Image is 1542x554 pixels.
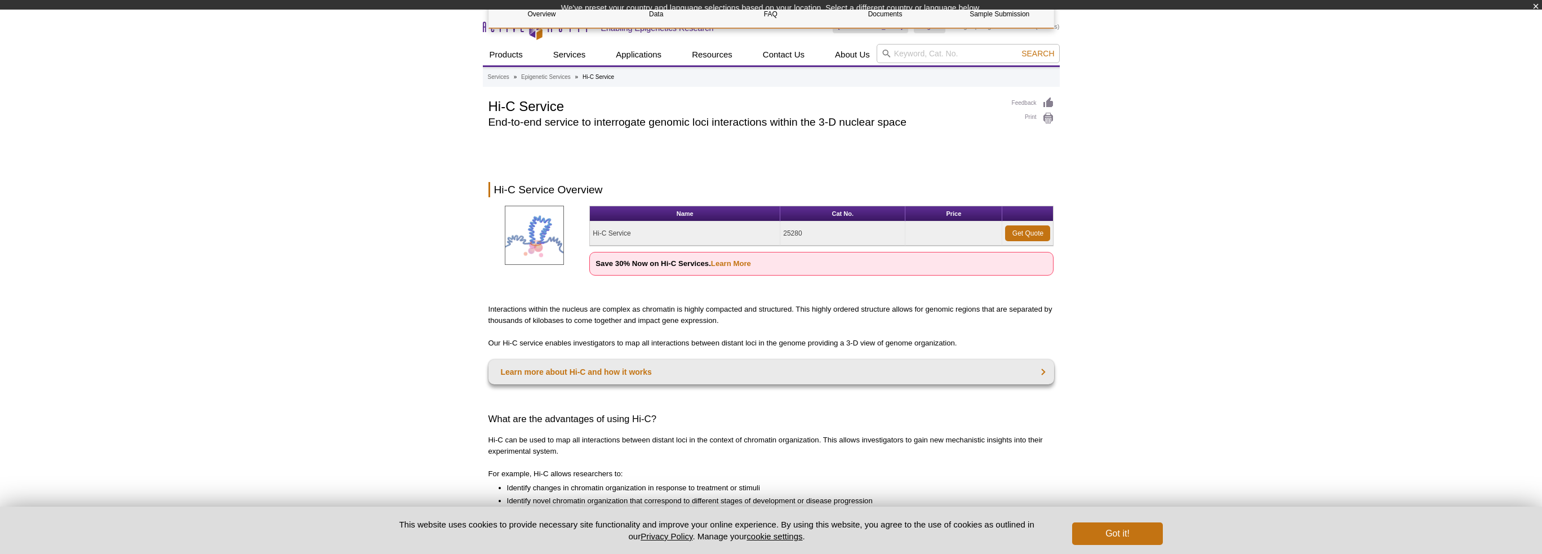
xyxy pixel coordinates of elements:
[488,413,1054,426] h3: What are the advantages of using Hi-C?
[521,72,571,82] a: Epigenetic Services
[946,1,1052,28] a: Sample Submission
[488,182,1054,197] h2: Hi-C Service Overview
[505,206,564,265] img: Hi-C Service
[596,259,751,268] strong: Save 30% Now on Hi-C Services.
[718,1,824,28] a: FAQ
[507,495,1043,507] li: Identify novel chromatin organization that correspond to different stages of development or disea...
[489,1,595,28] a: Overview
[1072,522,1162,545] button: Got it!
[609,44,668,65] a: Applications
[828,44,877,65] a: About Us
[483,44,530,65] a: Products
[1012,112,1054,125] a: Print
[905,206,1002,221] th: Price
[514,74,517,80] li: »
[590,221,780,246] td: Hi-C Service
[488,360,1054,384] a: Learn more about Hi-C and how it works
[507,482,1043,494] li: Identify changes in chromatin organization in response to treatment or stimuli​
[488,117,1001,127] h2: End-to-end service to interrogate genomic loci interactions within the 3-D nuclear space​
[711,259,751,268] a: Learn More
[780,221,905,246] td: 25280
[488,97,1001,114] h1: Hi-C Service
[488,435,1054,457] p: Hi-C can be used to map all interactions between distant loci in the context of chromatin organiz...
[1021,49,1054,58] span: Search
[583,74,614,80] li: Hi-C Service
[488,338,1054,349] p: Our Hi-C service enables investigators to map all interactions between distant loci in the genome...
[380,518,1054,542] p: This website uses cookies to provide necessary site functionality and improve your online experie...
[1018,48,1057,59] button: Search
[488,72,509,82] a: Services
[780,206,905,221] th: Cat No.
[1005,225,1050,241] a: Get Quote
[603,1,709,28] a: Data
[685,44,739,65] a: Resources
[877,44,1060,63] input: Keyword, Cat. No.
[590,206,780,221] th: Name
[1012,97,1054,109] a: Feedback
[575,74,579,80] li: »
[641,531,692,541] a: Privacy Policy
[488,304,1054,326] p: Interactions within the nucleus are complex as chromatin is highly compacted and structured. This...
[746,531,802,541] button: cookie settings
[488,468,1054,480] p: For example, Hi-C allows researchers to:
[756,44,811,65] a: Contact Us
[546,44,593,65] a: Services
[832,1,938,28] a: Documents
